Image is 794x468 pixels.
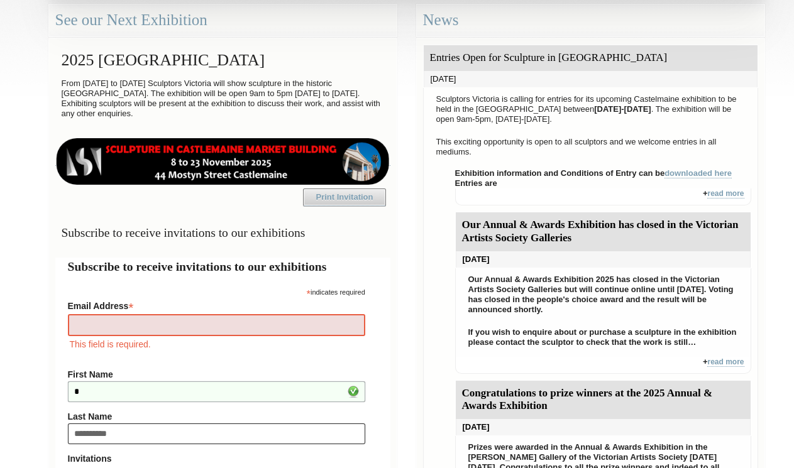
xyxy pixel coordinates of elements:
[55,75,390,122] p: From [DATE] to [DATE] Sculptors Victoria will show sculpture in the historic [GEOGRAPHIC_DATA]. T...
[707,357,744,367] a: read more
[68,258,378,276] h2: Subscribe to receive invitations to our exhibitions
[424,45,758,71] div: Entries Open for Sculpture in [GEOGRAPHIC_DATA]
[456,381,751,420] div: Congratulations to prize winners at the 2025 Annual & Awards Exhibition
[68,285,365,297] div: indicates required
[707,189,744,199] a: read more
[68,411,365,422] label: Last Name
[68,369,365,379] label: First Name
[462,271,744,318] p: Our Annual & Awards Exhibition 2025 has closed in the Victorian Artists Society Galleries but wil...
[68,454,365,464] strong: Invitations
[68,297,365,312] label: Email Address
[430,91,751,128] p: Sculptors Victoria is calling for entries for its upcoming Castelmaine exhibition to be held in t...
[48,4,397,37] div: See our Next Exhibition
[455,357,751,374] div: +
[55,45,390,75] h2: 2025 [GEOGRAPHIC_DATA]
[456,419,751,435] div: [DATE]
[303,188,386,206] a: Print Invitation
[456,251,751,268] div: [DATE]
[55,138,390,185] img: castlemaine-ldrbd25v2.png
[462,324,744,351] p: If you wish to enquire about or purchase a sculpture in the exhibition please contact the sculpto...
[55,220,390,245] h3: Subscribe to receive invitations to our exhibitions
[416,4,765,37] div: News
[594,104,651,114] strong: [DATE]-[DATE]
[456,212,751,251] div: Our Annual & Awards Exhibition has closed in the Victorian Artists Society Galleries
[430,134,751,160] p: This exciting opportunity is open to all sculptors and we welcome entries in all mediums.
[455,168,732,178] strong: Exhibition information and Conditions of Entry can be
[68,337,365,351] div: This field is required.
[455,188,751,205] div: +
[424,71,758,87] div: [DATE]
[664,168,732,178] a: downloaded here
